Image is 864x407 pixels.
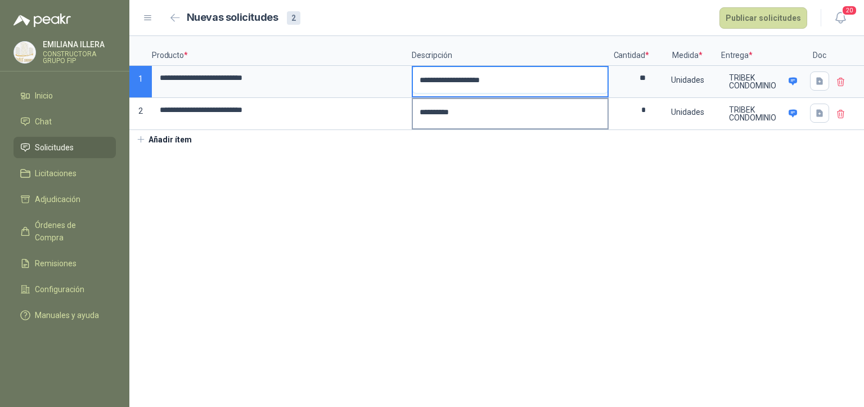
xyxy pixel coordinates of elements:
[152,36,412,66] p: Producto
[35,141,74,154] span: Solicitudes
[729,74,785,90] p: TRIBEK CONDOMINIO
[13,305,116,326] a: Manuales y ayuda
[805,36,834,66] p: Doc
[13,111,116,132] a: Chat
[13,214,116,248] a: Órdenes de Compra
[729,106,785,122] p: TRIBEK CONDOMINIO
[412,36,609,66] p: Descripción
[35,115,52,128] span: Chat
[187,10,278,26] h2: Nuevas solicitudes
[129,66,152,98] p: 1
[655,67,720,93] div: Unidades
[35,193,80,205] span: Adjudicación
[13,85,116,106] a: Inicio
[129,130,199,149] button: Añadir ítem
[655,99,720,125] div: Unidades
[13,189,116,210] a: Adjudicación
[13,163,116,184] a: Licitaciones
[13,279,116,300] a: Configuración
[721,36,805,66] p: Entrega
[719,7,807,29] button: Publicar solicitudes
[13,14,71,27] img: Logo peakr
[35,219,105,244] span: Órdenes de Compra
[830,8,850,28] button: 20
[35,309,99,321] span: Manuales y ayuda
[14,42,35,63] img: Company Logo
[35,167,76,180] span: Licitaciones
[35,257,76,270] span: Remisiones
[287,11,300,25] div: 2
[35,90,53,102] span: Inicio
[13,137,116,158] a: Solicitudes
[609,36,654,66] p: Cantidad
[43,41,116,48] p: EMILIANA ILLERA
[43,51,116,64] p: CONSTRUCTORA GRUPO FIP
[841,5,857,16] span: 20
[35,283,84,296] span: Configuración
[129,98,152,130] p: 2
[13,253,116,274] a: Remisiones
[654,36,721,66] p: Medida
